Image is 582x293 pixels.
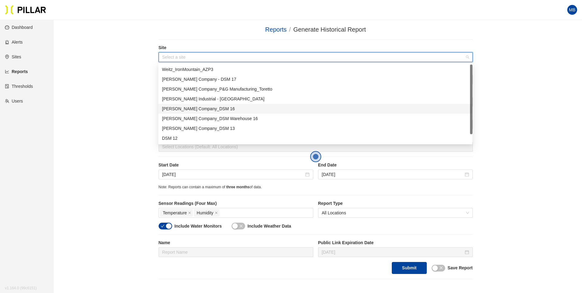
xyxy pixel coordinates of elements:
span: Humidity [197,209,213,216]
div: [PERSON_NAME] Company_P&G Manufacturing_Toretto [162,86,469,92]
img: Pillar Technologies [5,5,46,15]
label: Start Date [159,162,313,168]
button: Open the dialog [310,151,321,162]
a: dashboardDashboard [5,25,33,30]
span: check [161,224,164,228]
a: exceptionThresholds [5,84,33,89]
label: Include Water Monitors [175,223,222,229]
div: DSM 12 [158,133,472,143]
a: Reports [265,26,287,33]
label: Report Type [318,200,473,207]
div: Weitz Company_DSM 16 [158,104,472,114]
span: All Locations [322,208,469,217]
div: [PERSON_NAME] Industrial - [GEOGRAPHIC_DATA] [162,96,469,102]
div: [PERSON_NAME] Company_DSM Warehouse 16 [162,115,469,122]
a: teamUsers [5,99,23,104]
input: Aug 12, 2025 [322,171,464,178]
span: close [215,211,218,215]
input: Aug 26, 2025 [322,249,464,256]
span: Generate Historical Report [293,26,366,33]
span: three months [226,185,249,189]
a: environmentSites [5,54,21,59]
div: [PERSON_NAME] Company_DSM 13 [162,125,469,132]
div: Weitz Company_DSM 13 [158,123,472,133]
div: [PERSON_NAME] Company_DSM 16 [162,105,469,112]
div: Note: Reports can contain a maximum of of data. [159,184,473,190]
span: MB [569,5,576,15]
a: line-chartReports [5,69,28,74]
div: Weitz Company - DSM 17 [158,74,472,84]
label: Name [159,240,313,246]
label: Save Report [448,265,473,271]
label: Site [159,45,473,51]
input: Aug 5, 2025 [162,171,304,178]
span: close [188,211,191,215]
div: [PERSON_NAME] Company - DSM 17 [162,76,469,83]
span: close [439,266,443,270]
div: Weitz_IronMountain_AZP3 [158,64,472,74]
button: Submit [392,262,426,274]
div: Weitz Company_DSM Warehouse 16 [158,114,472,123]
span: close [239,224,243,228]
input: Report Name [159,247,313,257]
div: Weitz Industrial - Quad City [158,94,472,104]
label: Include Weather Data [248,223,291,229]
div: DSM 12 [162,135,469,142]
label: End Date [318,162,473,168]
label: Sensor Readings (Four Max) [159,200,313,207]
label: Public Link Expiration Date [318,240,473,246]
div: Weitz Company_P&G Manufacturing_Toretto [158,84,472,94]
a: alertAlerts [5,40,23,45]
div: Weitz_IronMountain_AZP3 [162,66,469,73]
span: / [289,26,291,33]
span: Temperature [163,209,187,216]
